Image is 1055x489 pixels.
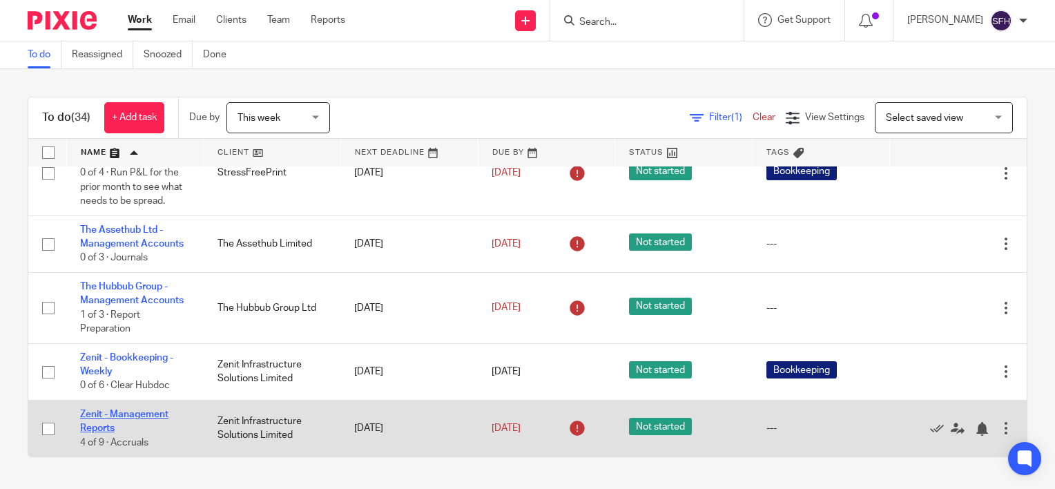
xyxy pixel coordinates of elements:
[766,301,876,315] div: ---
[766,237,876,251] div: ---
[340,343,478,400] td: [DATE]
[340,272,478,343] td: [DATE]
[42,111,90,125] h1: To do
[492,303,521,313] span: [DATE]
[80,225,184,249] a: The Assethub Ltd - Management Accounts
[777,15,831,25] span: Get Support
[267,13,290,27] a: Team
[104,102,164,133] a: + Add task
[189,111,220,124] p: Due by
[629,418,692,435] span: Not started
[80,410,168,433] a: Zenit - Management Reports
[311,13,345,27] a: Reports
[173,13,195,27] a: Email
[28,11,97,30] img: Pixie
[753,113,775,122] a: Clear
[492,168,521,178] span: [DATE]
[203,41,237,68] a: Done
[80,282,184,305] a: The Hubbub Group - Management Accounts
[886,113,963,123] span: Select saved view
[492,239,521,249] span: [DATE]
[80,168,182,206] span: 0 of 4 · Run P&L for the prior month to see what needs to be spread.
[80,353,173,376] a: Zenit - Bookkeeping - Weekly
[766,148,790,156] span: Tags
[731,113,742,122] span: (1)
[72,41,133,68] a: Reassigned
[629,361,692,378] span: Not started
[204,343,341,400] td: Zenit Infrastructure Solutions Limited
[805,113,864,122] span: View Settings
[340,131,478,215] td: [DATE]
[709,113,753,122] span: Filter
[930,421,951,435] a: Mark as done
[204,131,341,215] td: StressFreePrint
[144,41,193,68] a: Snoozed
[578,17,702,29] input: Search
[340,400,478,457] td: [DATE]
[766,421,876,435] div: ---
[80,381,170,391] span: 0 of 6 · Clear Hubdoc
[990,10,1012,32] img: svg%3E
[28,41,61,68] a: To do
[907,13,983,27] p: [PERSON_NAME]
[238,113,280,123] span: This week
[766,361,837,378] span: Bookkeeping
[80,253,148,263] span: 0 of 3 · Journals
[71,112,90,123] span: (34)
[216,13,246,27] a: Clients
[80,438,148,448] span: 4 of 9 · Accruals
[629,233,692,251] span: Not started
[492,423,521,433] span: [DATE]
[128,13,152,27] a: Work
[204,215,341,272] td: The Assethub Limited
[629,163,692,180] span: Not started
[204,272,341,343] td: The Hubbub Group Ltd
[340,215,478,272] td: [DATE]
[766,163,837,180] span: Bookkeeping
[204,400,341,457] td: Zenit Infrastructure Solutions Limited
[80,310,140,334] span: 1 of 3 · Report Preparation
[629,298,692,315] span: Not started
[492,367,521,376] span: [DATE]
